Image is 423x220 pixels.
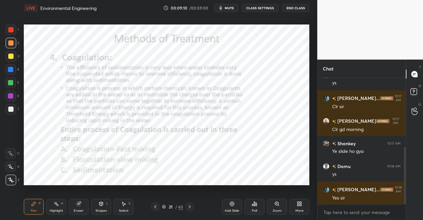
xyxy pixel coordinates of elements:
img: no-rating-badge.077c3623.svg [332,165,336,168]
h6: [PERSON_NAME]... [336,95,380,102]
div: Highlight [50,209,63,212]
button: End Class [282,4,309,12]
div: L [106,202,108,205]
h6: Damu [336,163,351,170]
div: More [295,209,304,212]
p: Chat [318,60,339,77]
div: Select [119,209,129,212]
div: 10:18 AM [387,164,401,168]
div: 10:17 AM [391,117,401,125]
div: 6 [5,91,19,101]
img: no-rating-badge.077c3623.svg [332,97,336,101]
div: Zoom [273,209,282,212]
div: 2 [6,38,19,48]
div: 10:17 AM [387,142,401,146]
h6: Shankey [336,140,356,147]
p: G [418,102,421,107]
img: no-rating-badge.077c3623.svg [332,120,336,123]
div: 63 [178,204,183,210]
div: ys [332,171,401,178]
div: Clr gd morning [332,126,401,133]
div: 21 [167,205,174,209]
img: iconic-dark.1390631f.png [380,188,393,192]
div: ys [332,80,401,86]
div: 5 [5,77,19,88]
button: CLASS SETTINGS [242,4,278,12]
img: iconic-dark.1390631f.png [376,119,389,123]
div: P [39,202,41,205]
div: LIVE [24,4,38,12]
div: Ye slide ho gya [332,148,401,155]
img: no-rating-badge.077c3623.svg [332,142,336,146]
div: C [5,148,19,159]
div: Yes sir [332,195,401,201]
div: H [61,202,63,205]
div: 7 [6,104,19,114]
img: iconic-dark.1390631f.png [380,96,393,100]
img: 3 [323,186,329,193]
img: no-rating-badge.077c3623.svg [332,188,336,192]
h4: Environmental Engineering [40,5,96,11]
img: default.png [323,163,329,170]
div: X [5,161,19,172]
div: 4 [5,64,19,75]
div: Eraser [74,209,84,212]
div: S [129,202,131,205]
div: / [175,205,177,209]
div: 10:17 AM [395,94,402,102]
div: Z [6,175,19,185]
p: T [419,65,421,70]
img: 3a7fb95ce51e474399dd4c7fb3ce12a4.jpg [323,140,329,147]
img: 3 [323,95,329,102]
div: 3 [6,51,19,62]
div: Clr sir [332,104,401,110]
div: 1 [6,24,19,35]
div: grid [318,78,406,204]
span: mute [225,6,234,10]
img: 2453237d5c504f7b9872164a1e144dc4.jpg [323,118,329,124]
button: mute [214,4,238,12]
div: Add Slide [225,209,239,212]
h6: [PERSON_NAME]... [336,186,380,193]
div: Shapes [96,209,107,212]
div: 10:18 AM [395,186,402,194]
h6: [PERSON_NAME] [336,118,376,125]
div: Poll [252,209,257,212]
p: D [419,83,421,88]
div: Pen [31,209,37,212]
